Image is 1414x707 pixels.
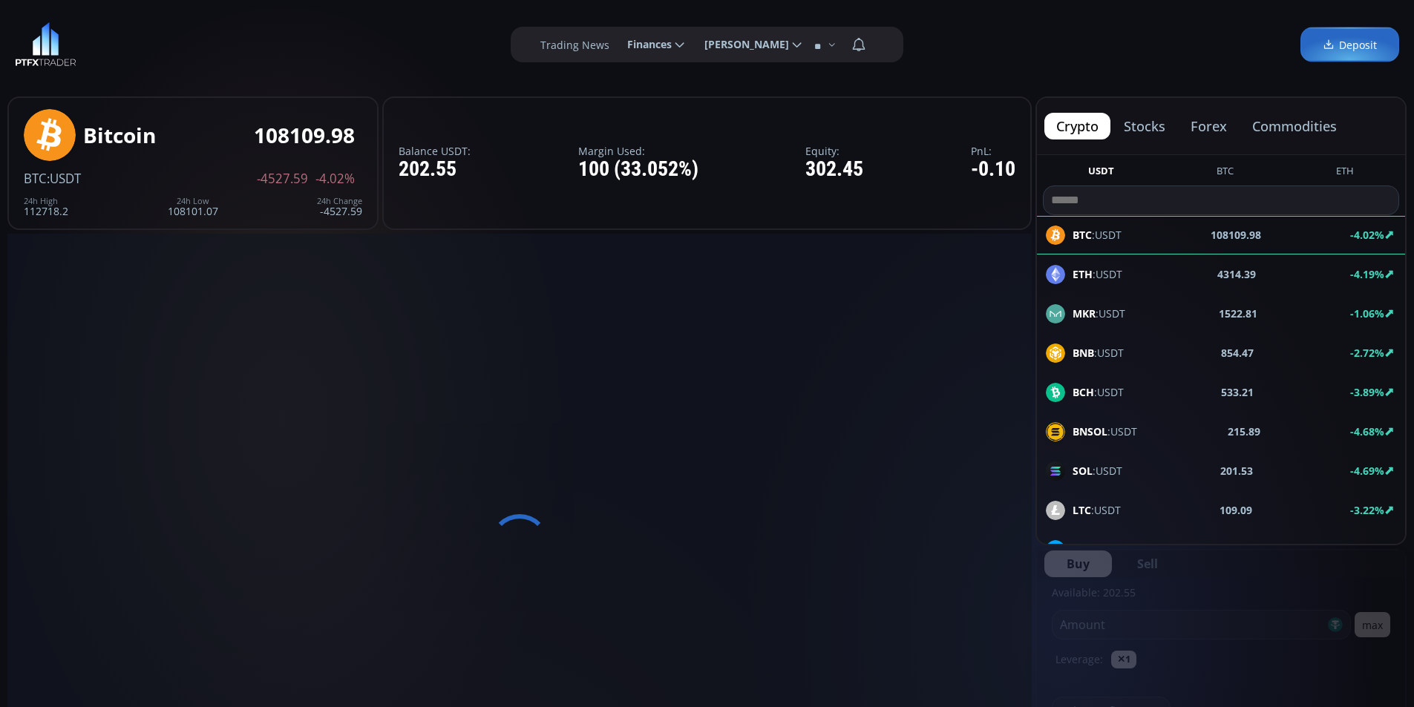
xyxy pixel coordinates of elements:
span: BTC [24,170,47,187]
label: Equity: [805,145,863,157]
div: 24h High [24,197,68,205]
b: 23.2 [1228,542,1249,557]
div: 24h Change [317,197,362,205]
div: -0.10 [971,158,1015,181]
button: commodities [1240,113,1349,139]
span: :USDT [1073,502,1121,518]
span: :USDT [1073,463,1122,479]
b: 854.47 [1221,345,1254,361]
b: -3.22% [1350,503,1384,517]
span: :USDT [1073,384,1124,400]
a: Deposit [1300,27,1399,62]
button: crypto [1044,113,1110,139]
span: :USDT [1073,424,1137,439]
button: USDT [1082,164,1120,182]
b: -4.68% [1350,424,1384,438]
b: 4314.39 [1217,266,1256,282]
button: ETH [1330,164,1360,182]
div: 108109.98 [254,124,355,147]
label: PnL: [971,145,1015,157]
span: [PERSON_NAME] [694,30,789,59]
b: 1522.81 [1219,306,1257,321]
div: 112718.2 [24,197,68,217]
span: Deposit [1323,37,1377,53]
div: 24h Low [168,197,218,205]
b: -2.72% [1350,346,1384,360]
b: -4.19% [1350,267,1384,281]
span: :USDT [47,170,81,187]
b: MKR [1073,306,1096,320]
b: LINK [1073,542,1097,556]
span: :USDT [1073,542,1127,557]
span: :USDT [1073,306,1125,321]
b: -4.69% [1350,464,1384,478]
button: stocks [1112,113,1177,139]
div: -4527.59 [317,197,362,217]
b: ETH [1073,267,1093,281]
img: LOGO [15,22,76,67]
b: 201.53 [1220,463,1253,479]
b: BCH [1073,385,1094,399]
button: BTC [1211,164,1240,182]
label: Balance USDT: [399,145,471,157]
span: :USDT [1073,266,1122,282]
b: 215.89 [1228,424,1260,439]
b: LTC [1073,503,1091,517]
button: forex [1179,113,1239,139]
span: -4.02% [315,172,355,185]
b: BNSOL [1073,424,1107,438]
label: Trading News [540,37,609,53]
label: Margin Used: [578,145,698,157]
b: 109.09 [1220,502,1252,518]
b: SOL [1073,464,1093,478]
span: :USDT [1073,345,1124,361]
div: 302.45 [805,158,863,181]
b: -7.72% [1350,542,1384,556]
div: 100 (33.052%) [578,158,698,181]
b: 533.21 [1221,384,1254,400]
b: -3.89% [1350,385,1384,399]
div: 202.55 [399,158,471,181]
span: Finances [617,30,672,59]
span: -4527.59 [257,172,308,185]
b: -1.06% [1350,306,1384,320]
div: 108101.07 [168,197,218,217]
div: Bitcoin [83,124,156,147]
b: BNB [1073,346,1094,360]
